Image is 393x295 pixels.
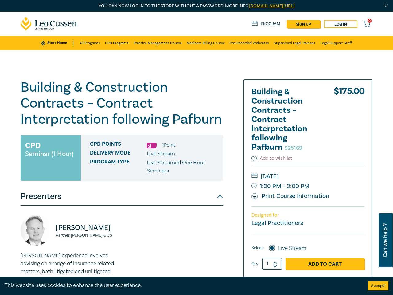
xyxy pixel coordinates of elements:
[21,187,223,206] button: Presenters
[230,36,269,50] a: Pre-Recorded Webcasts
[90,159,147,175] span: Program type
[90,141,147,149] span: CPD Points
[320,36,352,50] a: Legal Support Staff
[274,36,315,50] a: Supervised Legal Trainees
[251,219,303,227] small: Legal Practitioners
[249,3,295,9] a: [DOMAIN_NAME][URL]
[251,181,364,191] small: 1:00 PM - 2:00 PM
[41,40,73,46] a: Store Home
[334,87,364,155] div: $ 175.00
[21,215,51,246] img: https://s3.ap-southeast-2.amazonaws.com/leo-cussen-store-production-content/Contacts/Ross%20Donal...
[147,150,175,157] span: Live Stream
[324,20,357,28] a: Log in
[251,245,264,251] span: Select:
[105,36,129,50] a: CPD Programs
[285,144,302,151] small: S25169
[262,258,282,270] input: 1
[90,150,147,158] span: Delivery Mode
[56,233,118,238] small: Partner, [PERSON_NAME] & Co
[252,21,280,27] a: Program
[162,141,175,149] li: 1 Point
[21,3,372,10] p: You can now log in to the store without a password. More info
[147,143,157,148] img: Substantive Law
[278,244,306,252] label: Live Stream
[134,36,182,50] a: Practice Management Course
[25,140,41,151] h3: CPD
[251,212,364,218] p: Designed for
[382,217,388,264] span: Can we help ?
[5,281,359,289] div: This website uses cookies to enhance the user experience.
[286,258,364,270] a: Add to Cart
[251,155,292,162] button: Add to wishlist
[251,171,364,181] small: [DATE]
[368,19,372,23] span: 0
[251,87,319,152] h2: Building & Construction Contracts – Contract Interpretation following Pafburn
[287,20,320,28] a: sign up
[21,79,223,127] h1: Building & Construction Contracts – Contract Interpretation following Pafburn
[384,3,389,9] img: Close
[80,36,100,50] a: All Programs
[368,281,388,290] button: Accept cookies
[187,36,225,50] a: Medicare Billing Course
[251,192,329,200] a: Print Course Information
[25,151,73,157] small: Seminar (1 Hour)
[147,159,219,175] p: Live Streamed One Hour Seminars
[56,223,118,233] p: [PERSON_NAME]
[251,261,258,267] label: Qty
